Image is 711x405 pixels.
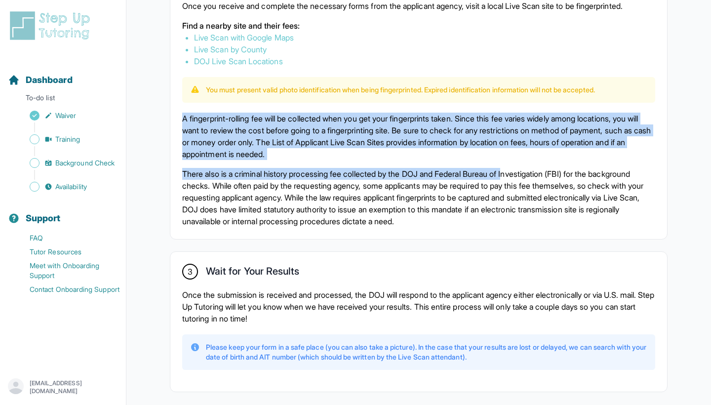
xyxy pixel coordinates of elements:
img: logo [8,10,96,41]
button: [EMAIL_ADDRESS][DOMAIN_NAME] [8,378,118,396]
a: Meet with Onboarding Support [8,259,126,283]
p: You must present valid photo identification when being fingerprinted. Expired identification info... [206,85,595,95]
span: Support [26,211,61,225]
p: A fingerprint-rolling fee will be collected when you get your fingerprints taken. Since this fee ... [182,113,655,160]
span: Background Check [55,158,115,168]
a: Contact Onboarding Support [8,283,126,296]
span: Waiver [55,111,76,121]
a: Availability [8,180,126,194]
p: [EMAIL_ADDRESS][DOMAIN_NAME] [30,379,118,395]
button: Dashboard [4,57,122,91]
span: Training [55,134,80,144]
a: Background Check [8,156,126,170]
p: To-do list [4,93,122,107]
span: 3 [188,266,193,278]
span: Dashboard [26,73,73,87]
p: Once the submission is received and processed, the DOJ will respond to the applicant agency eithe... [182,289,655,324]
p: Find a nearby site and their fees: [182,20,655,32]
button: Support [4,196,122,229]
a: Waiver [8,109,126,122]
a: Live Scan by County [194,44,267,54]
h2: Wait for Your Results [206,265,299,281]
span: Availability [55,182,87,192]
a: Live Scan with Google Maps [194,33,294,42]
a: Tutor Resources [8,245,126,259]
a: Training [8,132,126,146]
p: There also is a criminal history processing fee collected by the DOJ and Federal Bureau of Invest... [182,168,655,227]
p: Please keep your form in a safe place (you can also take a picture). In the case that your result... [206,342,647,362]
a: DOJ Live Scan Locations [194,56,283,66]
a: Dashboard [8,73,73,87]
a: FAQ [8,231,126,245]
